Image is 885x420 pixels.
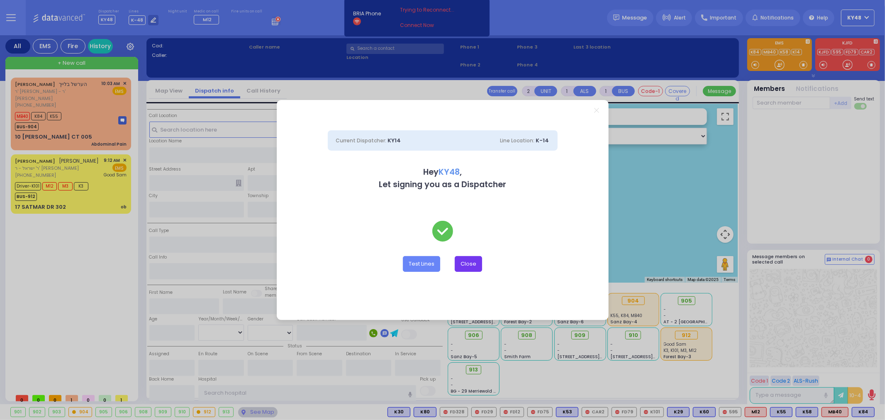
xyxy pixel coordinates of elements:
b: Let signing you as a Dispatcher [379,179,506,190]
button: Test Lines [403,256,440,272]
b: Hey , [423,166,462,178]
span: KY14 [388,137,401,144]
span: K-14 [536,137,549,144]
a: Close [594,108,599,112]
span: Line Location: [500,137,535,144]
span: Current Dispatcher: [336,137,387,144]
span: KY48 [439,166,460,178]
img: check-green.svg [432,221,453,242]
button: Close [455,256,482,272]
